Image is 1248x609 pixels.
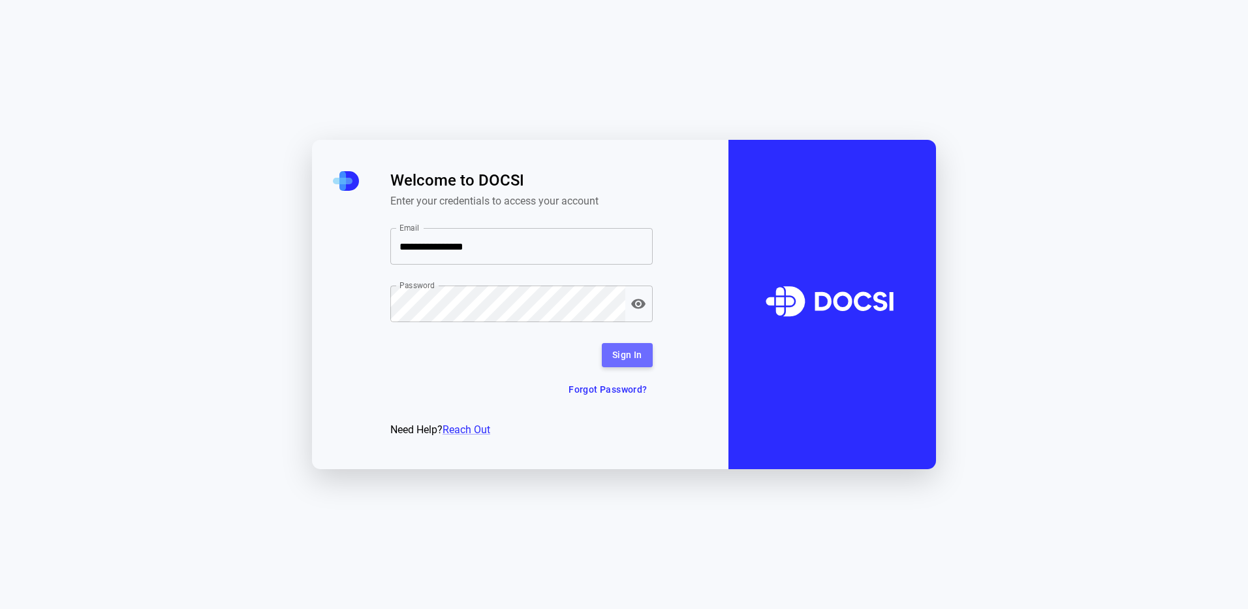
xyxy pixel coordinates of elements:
img: DOCSI Logo [754,254,910,354]
a: Reach Out [443,423,490,436]
img: DOCSI Mini Logo [333,171,359,191]
span: Enter your credentials to access your account [390,195,653,207]
label: Password [399,280,434,291]
div: Need Help? [390,422,653,438]
button: Sign In [602,343,653,367]
label: Email [399,222,420,233]
span: Welcome to DOCSI [390,171,653,189]
button: Forgot Password? [563,378,652,402]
